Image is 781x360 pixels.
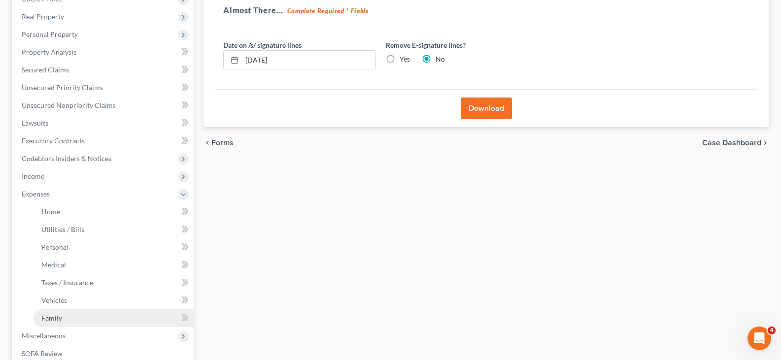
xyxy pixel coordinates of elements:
[22,349,63,358] span: SOFA Review
[22,83,103,92] span: Unsecured Priority Claims
[14,61,194,79] a: Secured Claims
[41,314,62,322] span: Family
[702,139,761,147] span: Case Dashboard
[14,114,194,132] a: Lawsuits
[41,261,66,269] span: Medical
[22,172,44,180] span: Income
[768,327,776,334] span: 4
[22,12,64,21] span: Real Property
[761,139,769,147] i: chevron_right
[22,119,48,127] span: Lawsuits
[34,292,194,309] a: Vehicles
[22,154,111,163] span: Codebtors Insiders & Notices
[22,190,50,198] span: Expenses
[34,309,194,327] a: Family
[22,30,78,38] span: Personal Property
[34,221,194,238] a: Utilities / Bills
[461,98,512,119] button: Download
[400,54,410,64] label: Yes
[747,327,771,350] iframe: Intercom live chat
[211,139,234,147] span: Forms
[22,136,85,145] span: Executory Contracts
[22,331,66,340] span: Miscellaneous
[204,139,247,147] button: chevron_left Forms
[14,97,194,114] a: Unsecured Nonpriority Claims
[14,79,194,97] a: Unsecured Priority Claims
[41,278,93,287] span: Taxes / Insurance
[34,203,194,221] a: Home
[702,139,769,147] a: Case Dashboard chevron_right
[223,4,749,16] h5: Almost There...
[34,256,194,274] a: Medical
[41,207,60,216] span: Home
[22,65,69,74] span: Secured Claims
[386,40,539,50] label: Remove E-signature lines?
[14,43,194,61] a: Property Analysis
[223,40,302,50] label: Date on /s/ signature lines
[41,243,68,251] span: Personal
[34,238,194,256] a: Personal
[287,7,369,15] strong: Complete Required * Fields
[204,139,211,147] i: chevron_left
[14,132,194,150] a: Executory Contracts
[41,296,67,304] span: Vehicles
[41,225,84,233] span: Utilities / Bills
[436,54,445,64] label: No
[22,48,76,56] span: Property Analysis
[242,51,375,69] input: MM/DD/YYYY
[34,274,194,292] a: Taxes / Insurance
[22,101,116,109] span: Unsecured Nonpriority Claims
